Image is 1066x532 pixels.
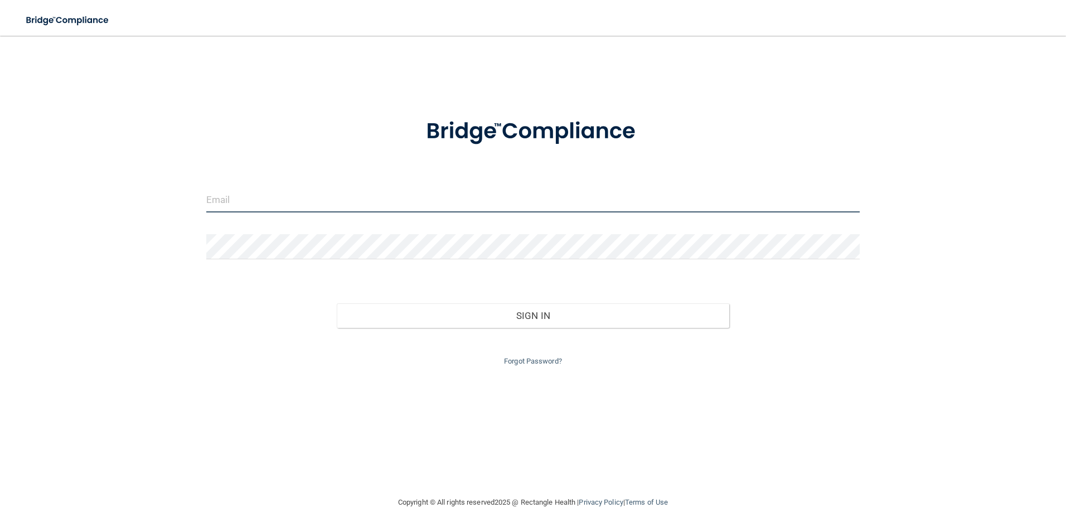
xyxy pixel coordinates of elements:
[579,498,623,506] a: Privacy Policy
[337,303,729,328] button: Sign In
[403,103,663,161] img: bridge_compliance_login_screen.278c3ca4.svg
[330,485,736,520] div: Copyright © All rights reserved 2025 @ Rectangle Health | |
[873,453,1053,497] iframe: Drift Widget Chat Controller
[625,498,668,506] a: Terms of Use
[504,357,562,365] a: Forgot Password?
[17,9,119,32] img: bridge_compliance_login_screen.278c3ca4.svg
[206,187,860,212] input: Email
